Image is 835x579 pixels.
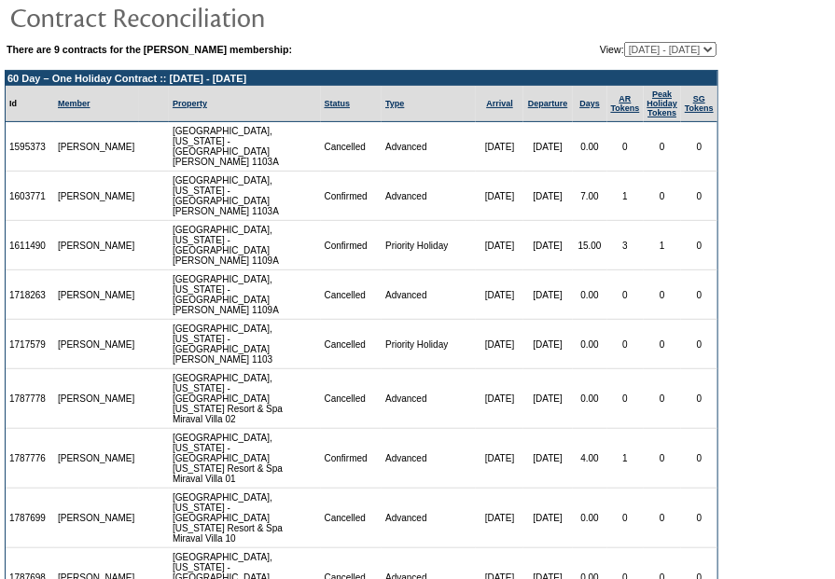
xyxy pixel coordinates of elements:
td: 3 [607,221,644,270]
td: 1611490 [6,221,54,270]
td: [GEOGRAPHIC_DATA], [US_STATE] - [GEOGRAPHIC_DATA] [US_STATE] Resort & Spa Miraval Villa 02 [169,369,321,429]
td: 0 [681,429,717,489]
td: 7.00 [573,172,607,221]
td: [GEOGRAPHIC_DATA], [US_STATE] - [GEOGRAPHIC_DATA] [PERSON_NAME] 1103A [169,122,321,172]
a: Arrival [486,99,513,108]
td: Advanced [382,122,476,172]
td: [DATE] [476,270,522,320]
td: Cancelled [321,369,383,429]
td: [GEOGRAPHIC_DATA], [US_STATE] - [GEOGRAPHIC_DATA] [PERSON_NAME] 1109A [169,221,321,270]
td: 15.00 [573,221,607,270]
td: [DATE] [523,429,573,489]
td: Advanced [382,270,476,320]
td: Confirmed [321,221,383,270]
td: 1787699 [6,489,54,548]
td: [DATE] [523,369,573,429]
td: Advanced [382,369,476,429]
td: [PERSON_NAME] [54,122,139,172]
td: 0 [607,369,644,429]
a: Member [58,99,90,108]
a: ARTokens [611,94,640,113]
td: [GEOGRAPHIC_DATA], [US_STATE] - [GEOGRAPHIC_DATA] [PERSON_NAME] 1103A [169,172,321,221]
a: Type [385,99,404,108]
td: [PERSON_NAME] [54,221,139,270]
td: Confirmed [321,429,383,489]
td: [DATE] [523,122,573,172]
td: 1717579 [6,320,54,369]
td: [GEOGRAPHIC_DATA], [US_STATE] - [GEOGRAPHIC_DATA] [US_STATE] Resort & Spa Miraval Villa 10 [169,489,321,548]
td: 1787778 [6,369,54,429]
td: 0 [681,320,717,369]
td: 0 [681,221,717,270]
td: 0 [644,320,682,369]
td: 0 [607,122,644,172]
td: [DATE] [476,122,522,172]
td: [PERSON_NAME] [54,172,139,221]
td: 0.00 [573,270,607,320]
td: Cancelled [321,320,383,369]
td: View: [511,42,717,57]
td: Cancelled [321,489,383,548]
td: 1 [607,172,644,221]
td: 1 [644,221,682,270]
td: [GEOGRAPHIC_DATA], [US_STATE] - [GEOGRAPHIC_DATA] [US_STATE] Resort & Spa Miraval Villa 01 [169,429,321,489]
td: Advanced [382,429,476,489]
td: [DATE] [523,172,573,221]
td: 0 [644,489,682,548]
td: [PERSON_NAME] [54,489,139,548]
td: Confirmed [321,172,383,221]
td: [DATE] [476,489,522,548]
a: Peak HolidayTokens [647,90,678,117]
td: 0 [607,270,644,320]
td: [DATE] [476,172,522,221]
a: Property [173,99,207,108]
td: [PERSON_NAME] [54,429,139,489]
td: 0 [644,369,682,429]
td: 1603771 [6,172,54,221]
td: 0 [681,489,717,548]
td: 0 [681,369,717,429]
td: 0 [681,270,717,320]
td: 1718263 [6,270,54,320]
td: 1595373 [6,122,54,172]
td: 0 [644,172,682,221]
td: [PERSON_NAME] [54,320,139,369]
a: Status [325,99,351,108]
td: 0 [681,122,717,172]
td: 0 [644,429,682,489]
td: 0 [681,172,717,221]
td: [DATE] [476,429,522,489]
td: [DATE] [523,270,573,320]
td: 0 [644,270,682,320]
td: Id [6,86,54,122]
td: 60 Day – One Holiday Contract :: [DATE] - [DATE] [6,71,717,86]
td: [DATE] [476,221,522,270]
b: There are 9 contracts for the [PERSON_NAME] membership: [7,44,292,55]
a: SGTokens [685,94,714,113]
td: [DATE] [476,320,522,369]
td: 0 [644,122,682,172]
td: 1787776 [6,429,54,489]
td: [DATE] [523,320,573,369]
td: 4.00 [573,429,607,489]
td: Priority Holiday [382,320,476,369]
td: Cancelled [321,270,383,320]
td: [PERSON_NAME] [54,369,139,429]
td: [DATE] [523,221,573,270]
td: Advanced [382,172,476,221]
a: Departure [528,99,568,108]
td: Priority Holiday [382,221,476,270]
td: Cancelled [321,122,383,172]
td: [GEOGRAPHIC_DATA], [US_STATE] - [GEOGRAPHIC_DATA] [PERSON_NAME] 1103 [169,320,321,369]
td: 0.00 [573,489,607,548]
td: 0 [607,320,644,369]
td: 0.00 [573,369,607,429]
td: 0.00 [573,122,607,172]
td: Advanced [382,489,476,548]
td: 0.00 [573,320,607,369]
td: [DATE] [476,369,522,429]
td: [PERSON_NAME] [54,270,139,320]
td: 1 [607,429,644,489]
a: Days [579,99,600,108]
td: [GEOGRAPHIC_DATA], [US_STATE] - [GEOGRAPHIC_DATA] [PERSON_NAME] 1109A [169,270,321,320]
